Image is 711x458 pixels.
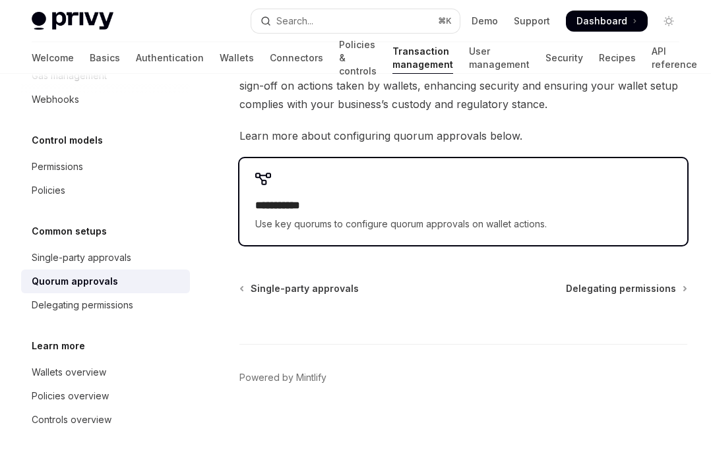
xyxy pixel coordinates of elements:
div: Webhooks [32,92,79,107]
a: Basics [90,42,120,74]
div: Controls overview [32,412,111,428]
a: Controls overview [21,408,190,432]
a: Single-party approvals [21,246,190,270]
a: API reference [652,42,697,74]
h5: Learn more [32,338,85,354]
a: Support [514,14,550,28]
a: Welcome [32,42,74,74]
span: Use key quorums to configure quorum approvals on wallet actions. [255,216,671,232]
a: Connectors [270,42,323,74]
a: Recipes [599,42,636,74]
span: Delegating permissions [566,282,676,295]
a: Authentication [136,42,204,74]
a: Policies [21,179,190,202]
span: Dashboard [576,14,627,28]
div: Wallets overview [32,364,106,380]
a: User management [469,42,530,74]
a: Quorum approvals [21,270,190,293]
a: **** **** *Use key quorums to configure quorum approvals on wallet actions. [239,158,687,245]
button: Toggle dark mode [658,11,679,32]
span: Single-party approvals [251,282,359,295]
a: Webhooks [21,88,190,111]
div: Quorum approvals [32,273,118,289]
a: Permissions [21,155,190,179]
h5: Common setups [32,223,107,239]
span: Quorum approvals allow your business to create setups where multiple parties must sign-off on act... [239,58,687,113]
span: Learn more about configuring quorum approvals below. [239,127,687,145]
a: Transaction management [392,42,453,74]
a: Powered by Mintlify [239,371,326,384]
div: Single-party approvals [32,250,131,266]
a: Wallets overview [21,360,190,384]
a: Demo [472,14,498,28]
div: Policies overview [32,388,109,404]
span: ⌘ K [438,16,452,26]
a: Security [545,42,583,74]
a: Delegating permissions [566,282,686,295]
a: Delegating permissions [21,293,190,317]
a: Wallets [220,42,254,74]
div: Permissions [32,159,83,175]
button: Open search [251,9,460,33]
h5: Control models [32,132,103,148]
a: Policies & controls [339,42,377,74]
div: Policies [32,183,65,198]
a: Dashboard [566,11,648,32]
img: light logo [32,12,113,30]
div: Search... [276,13,313,29]
a: Single-party approvals [241,282,359,295]
a: Policies overview [21,384,190,408]
div: Delegating permissions [32,297,133,313]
